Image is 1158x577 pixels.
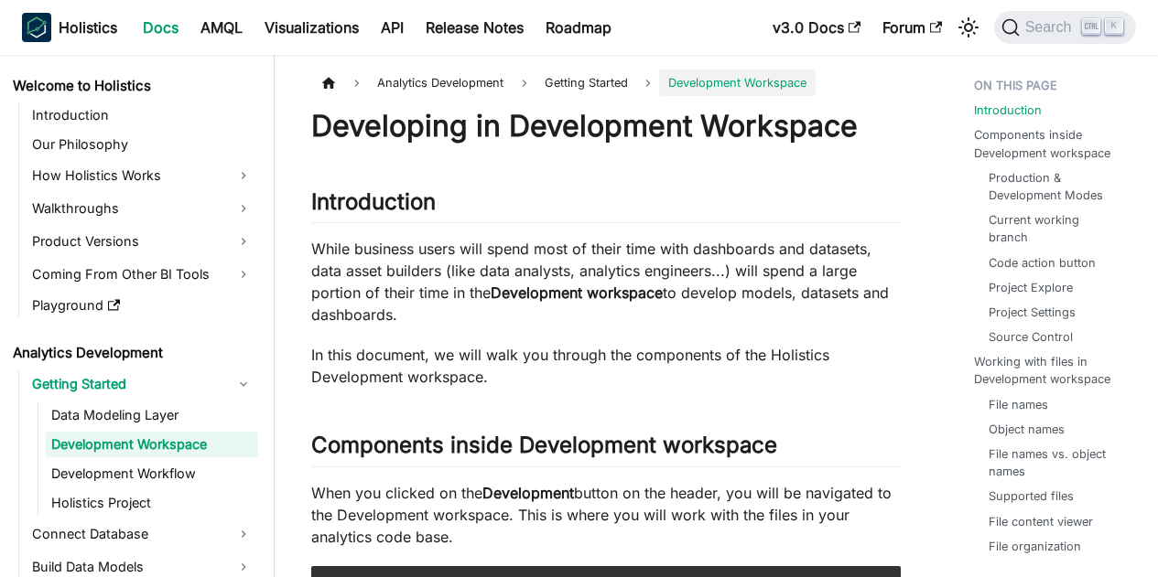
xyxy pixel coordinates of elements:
[27,519,258,549] a: Connect Database
[989,538,1081,555] a: File organization
[46,402,258,428] a: Data Modeling Layer
[989,421,1065,438] a: Object names
[989,328,1073,346] a: Source Control
[954,13,983,42] button: Switch between dark and light mode (currently light mode)
[989,169,1121,204] a: Production & Development Modes
[989,211,1121,246] a: Current working branch
[22,13,51,42] img: Holistics
[871,13,953,42] a: Forum
[482,484,574,502] strong: Development
[311,482,901,548] p: When you clicked on the button on the header, you will be navigated to the Development workspace....
[254,13,370,42] a: Visualizations
[27,161,258,190] a: How Holistics Works
[46,490,258,516] a: Holistics Project
[27,132,258,157] a: Our Philosophy
[27,227,258,256] a: Product Versions
[311,432,901,466] h2: Components inside Development workspace
[989,254,1096,272] a: Code action button
[989,513,1093,530] a: File content viewer
[132,13,189,42] a: Docs
[22,13,117,42] a: HolisticsHolistics
[311,69,346,96] a: Home page
[491,283,663,302] strong: Development workspace
[189,13,254,42] a: AMQL
[989,304,1076,321] a: Project Settings
[27,260,258,289] a: Coming From Other BI Tools
[536,69,637,96] span: Getting Started
[27,293,258,318] a: Playground
[659,69,816,96] span: Development Workspace
[27,194,258,223] a: Walkthroughs
[535,13,622,42] a: Roadmap
[311,344,901,388] p: In this document, we will walk you through the components of the Holistics Development workspace.
[59,16,117,38] b: Holistics
[370,13,415,42] a: API
[311,69,901,96] nav: Breadcrumbs
[974,102,1042,119] a: Introduction
[368,69,513,96] span: Analytics Development
[1020,19,1083,36] span: Search
[989,445,1121,480] a: File names vs. object names
[762,13,871,42] a: v3.0 Docs
[1105,18,1123,35] kbd: K
[46,461,258,486] a: Development Workflow
[415,13,535,42] a: Release Notes
[7,73,258,99] a: Welcome to Holistics
[989,487,1074,505] a: Supported files
[311,188,901,223] h2: Introduction
[27,102,258,128] a: Introduction
[27,369,258,399] a: Getting Started
[989,279,1073,296] a: Project Explore
[311,238,901,326] p: While business users will spend most of their time with dashboards and datasets, data asset build...
[46,432,258,457] a: Development Workspace
[974,353,1129,388] a: Working with files in Development workspace
[7,340,258,366] a: Analytics Development
[989,396,1048,413] a: File names
[311,108,901,144] h1: Developing in Development Workspace
[994,11,1136,44] button: Search (Ctrl+K)
[974,126,1129,161] a: Components inside Development workspace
